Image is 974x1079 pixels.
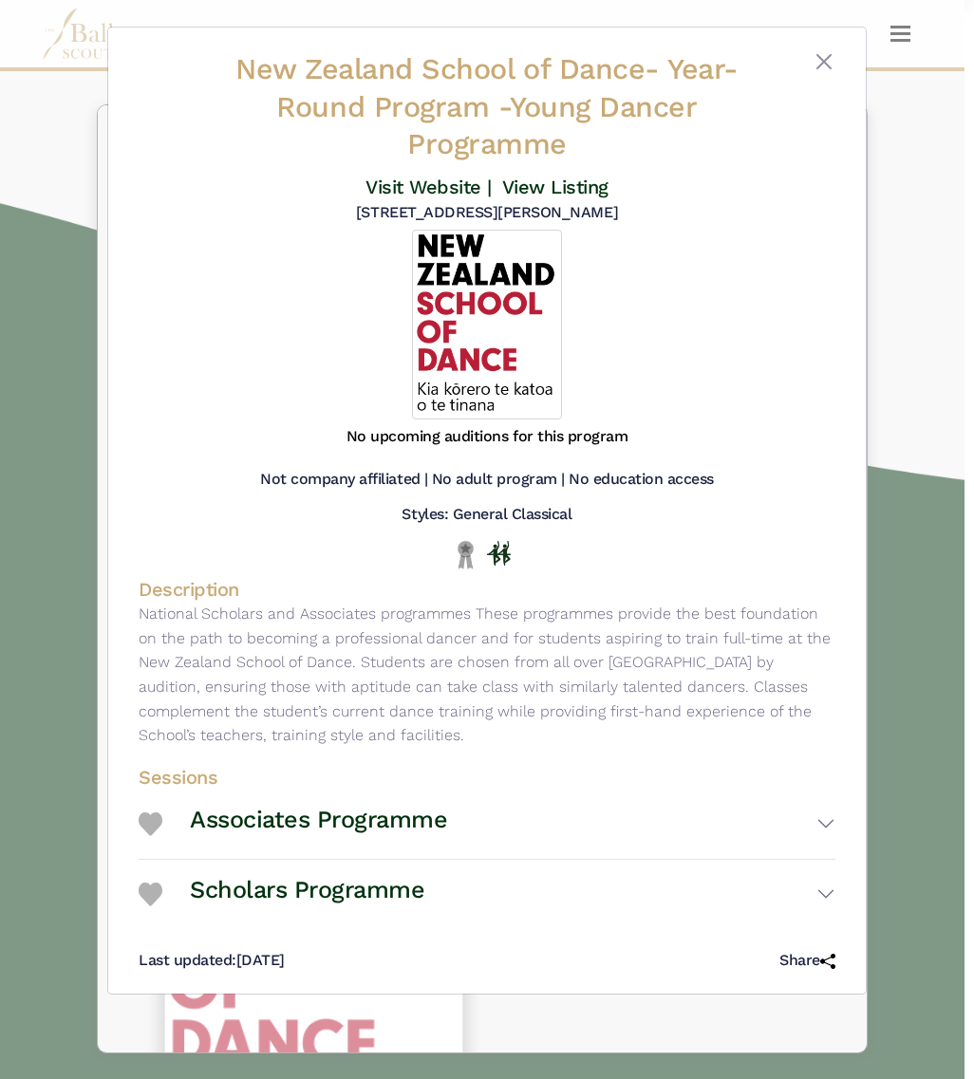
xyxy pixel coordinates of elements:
[454,540,478,569] img: Local
[190,875,424,906] h3: Scholars Programme
[139,883,162,906] img: Heart
[813,50,835,73] button: Close
[402,505,571,525] h5: Styles: General Classical
[190,797,835,851] button: Associates Programme
[260,470,427,490] h5: Not company affiliated |
[432,470,565,490] h5: No adult program |
[487,541,511,566] img: In Person
[779,951,835,971] h5: Share
[502,176,609,198] a: View Listing
[197,50,777,163] h2: - Young Dancer Programme
[347,427,628,447] h5: No upcoming auditions for this program
[139,812,162,836] img: Heart
[139,951,285,971] h5: [DATE]
[235,52,645,85] span: New Zealand School of Dance
[139,577,835,602] h4: Description
[412,230,562,419] img: Logo
[356,203,618,223] h5: [STREET_ADDRESS][PERSON_NAME]
[569,470,714,490] h5: No education access
[139,765,835,790] h4: Sessions
[365,176,492,198] a: Visit Website |
[276,52,738,123] span: Year-Round Program -
[190,867,835,921] button: Scholars Programme
[139,602,835,748] p: National Scholars and Associates programmes These programmes provide the best foundation on the p...
[139,951,236,969] span: Last updated:
[190,805,447,836] h3: Associates Programme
